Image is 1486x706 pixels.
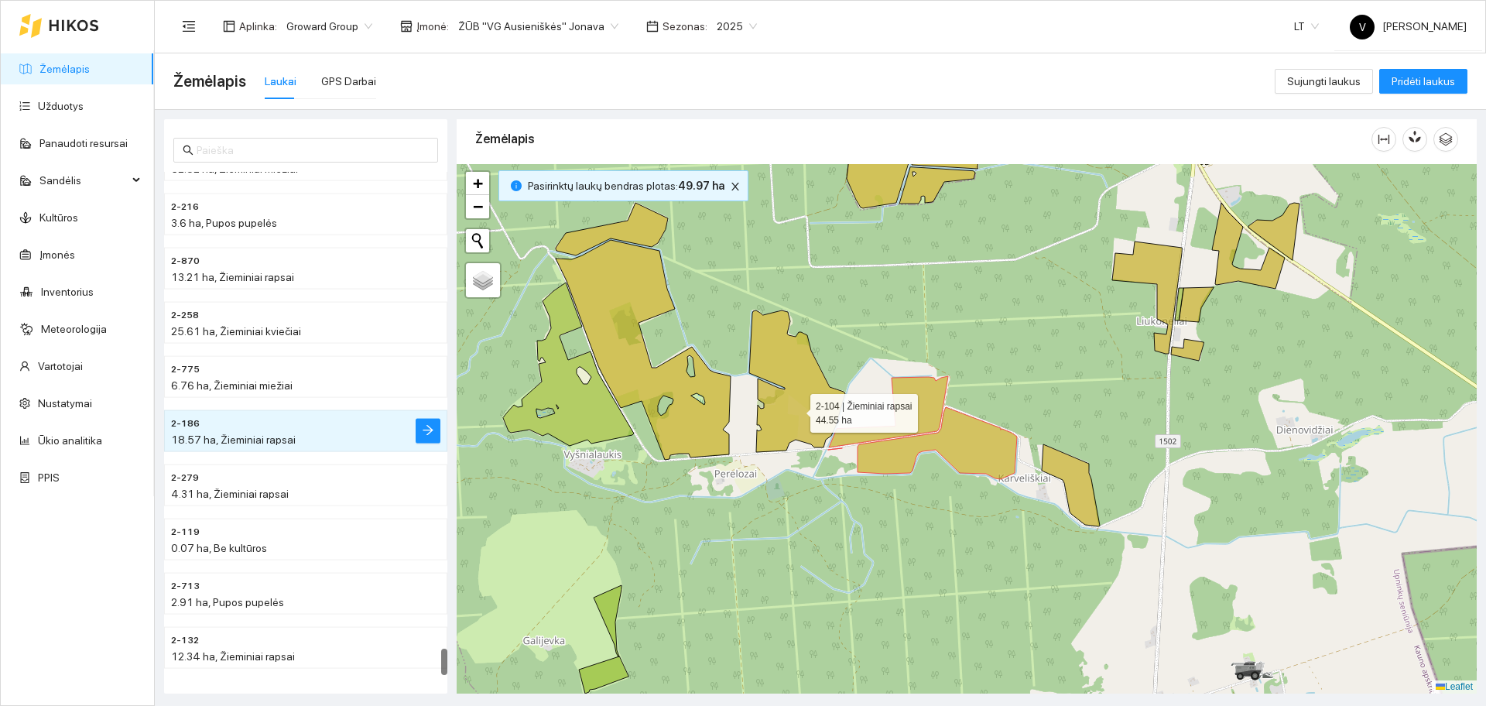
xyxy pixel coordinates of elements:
[171,525,200,540] span: 2-119
[511,180,522,191] span: info-circle
[173,69,246,94] span: Žemėlapis
[473,173,483,193] span: +
[265,73,296,90] div: Laukai
[171,362,200,377] span: 2-775
[726,177,745,196] button: close
[39,248,75,261] a: Įmonės
[41,323,107,335] a: Meteorologija
[171,633,199,648] span: 2-132
[1275,75,1373,87] a: Sujungti laukus
[171,325,301,338] span: 25.61 ha, Žieminiai kviečiai
[171,650,295,663] span: 12.34 ha, Žieminiai rapsai
[171,379,293,392] span: 6.76 ha, Žieminiai miežiai
[223,20,235,33] span: layout
[171,254,200,269] span: 2-870
[39,211,78,224] a: Kultūros
[171,596,284,608] span: 2.91 ha, Pupos pupelės
[173,11,204,42] button: menu-fold
[1436,681,1473,692] a: Leaflet
[663,18,707,35] span: Sezonas :
[458,15,618,38] span: ŽŪB "VG Ausieniškės" Jonava
[171,579,200,594] span: 2-713
[183,145,193,156] span: search
[1371,127,1396,152] button: column-width
[1359,15,1366,39] span: V
[239,18,277,35] span: Aplinka :
[400,20,413,33] span: shop
[646,20,659,33] span: calendar
[197,142,429,159] input: Paieška
[171,308,199,323] span: 2-258
[1372,133,1395,146] span: column-width
[171,542,267,554] span: 0.07 ha, Be kultūros
[727,181,744,192] span: close
[416,419,440,444] button: arrow-right
[1379,75,1467,87] a: Pridėti laukus
[416,18,449,35] span: Įmonė :
[475,117,1371,161] div: Žemėlapis
[466,263,500,297] a: Layers
[422,424,434,439] span: arrow-right
[41,286,94,298] a: Inventorius
[39,137,128,149] a: Panaudoti resursai
[286,15,372,38] span: Groward Group
[171,200,199,214] span: 2-216
[38,434,102,447] a: Ūkio analitika
[1287,73,1361,90] span: Sujungti laukus
[717,15,757,38] span: 2025
[1294,15,1319,38] span: LT
[321,73,376,90] div: GPS Darbai
[466,172,489,195] a: Zoom in
[466,229,489,252] button: Initiate a new search
[171,163,298,175] span: 62.82 ha, Žieminiai miežiai
[182,19,196,33] span: menu-fold
[1275,69,1373,94] button: Sujungti laukus
[38,360,83,372] a: Vartotojai
[38,397,92,410] a: Nustatymai
[39,63,90,75] a: Žemėlapis
[1379,69,1467,94] button: Pridėti laukus
[171,471,199,485] span: 2-279
[1392,73,1455,90] span: Pridėti laukus
[678,180,724,192] b: 49.97 ha
[1350,20,1467,33] span: [PERSON_NAME]
[38,471,60,484] a: PPIS
[171,488,289,500] span: 4.31 ha, Žieminiai rapsai
[38,100,84,112] a: Užduotys
[466,195,489,218] a: Zoom out
[171,434,296,446] span: 18.57 ha, Žieminiai rapsai
[171,416,200,431] span: 2-186
[39,165,128,196] span: Sandėlis
[171,271,294,283] span: 13.21 ha, Žieminiai rapsai
[171,217,277,229] span: 3.6 ha, Pupos pupelės
[528,177,724,194] span: Pasirinktų laukų bendras plotas :
[473,197,483,216] span: −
